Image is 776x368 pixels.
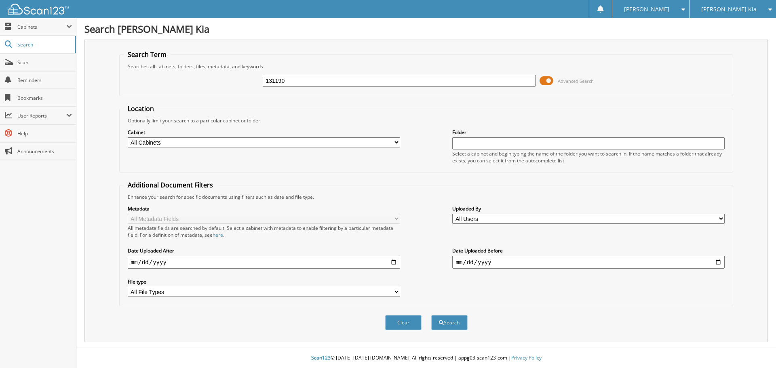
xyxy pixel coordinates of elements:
label: Date Uploaded Before [452,247,725,254]
div: Select a cabinet and begin typing the name of the folder you want to search in. If the name match... [452,150,725,164]
div: All metadata fields are searched by default. Select a cabinet with metadata to enable filtering b... [128,225,400,238]
div: Enhance your search for specific documents using filters such as date and file type. [124,193,729,200]
div: © [DATE]-[DATE] [DOMAIN_NAME]. All rights reserved | appg03-scan123-com | [76,348,776,368]
legend: Additional Document Filters [124,181,217,189]
label: Uploaded By [452,205,725,212]
span: [PERSON_NAME] [624,7,669,12]
input: end [452,256,725,269]
h1: Search [PERSON_NAME] Kia [84,22,768,36]
label: Date Uploaded After [128,247,400,254]
label: Cabinet [128,129,400,136]
div: Optionally limit your search to a particular cabinet or folder [124,117,729,124]
span: Announcements [17,148,72,155]
button: Clear [385,315,422,330]
img: scan123-logo-white.svg [8,4,69,15]
input: start [128,256,400,269]
span: Scan [17,59,72,66]
iframe: Chat Widget [736,329,776,368]
span: User Reports [17,112,66,119]
span: Cabinets [17,23,66,30]
span: Reminders [17,77,72,84]
span: [PERSON_NAME] Kia [701,7,757,12]
span: Help [17,130,72,137]
label: Metadata [128,205,400,212]
span: Advanced Search [558,78,594,84]
label: Folder [452,129,725,136]
span: Search [17,41,71,48]
a: Privacy Policy [511,354,542,361]
span: Bookmarks [17,95,72,101]
legend: Location [124,104,158,113]
label: File type [128,278,400,285]
a: here [213,231,223,238]
span: Scan123 [311,354,331,361]
button: Search [431,315,468,330]
div: Searches all cabinets, folders, files, metadata, and keywords [124,63,729,70]
legend: Search Term [124,50,171,59]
